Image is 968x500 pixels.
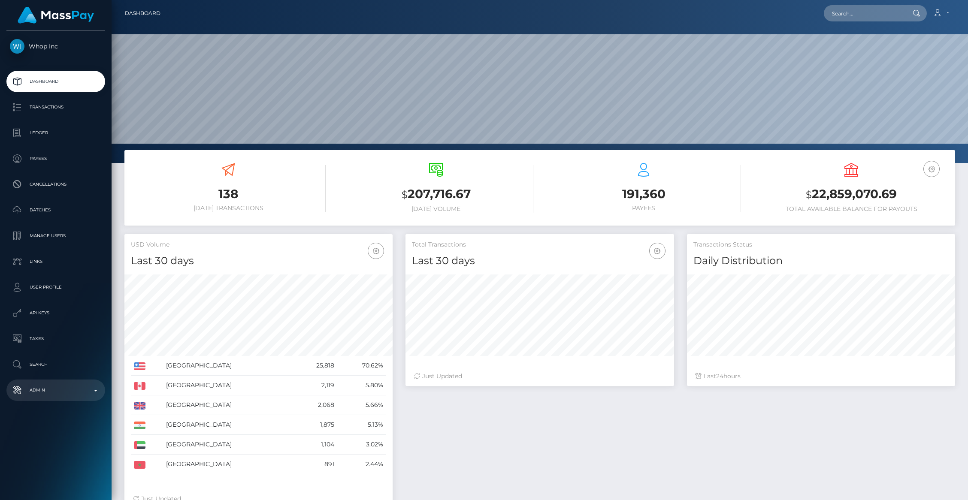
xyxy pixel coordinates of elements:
[293,376,337,395] td: 2,119
[6,199,105,221] a: Batches
[10,307,102,319] p: API Keys
[10,358,102,371] p: Search
[293,395,337,415] td: 2,068
[10,39,24,54] img: Whop Inc
[10,75,102,88] p: Dashboard
[824,5,904,21] input: Search...
[337,415,387,435] td: 5.13%
[6,380,105,401] a: Admin
[293,435,337,455] td: 1,104
[10,332,102,345] p: Taxes
[10,152,102,165] p: Payees
[134,382,145,390] img: CA.png
[6,302,105,324] a: API Keys
[546,205,741,212] h6: Payees
[293,415,337,435] td: 1,875
[716,372,723,380] span: 24
[10,127,102,139] p: Ledger
[6,277,105,298] a: User Profile
[754,205,949,213] h6: Total Available Balance for Payouts
[337,455,387,474] td: 2.44%
[10,281,102,294] p: User Profile
[6,174,105,195] a: Cancellations
[546,186,741,202] h3: 191,360
[134,441,145,449] img: AE.png
[337,376,387,395] td: 5.80%
[6,354,105,375] a: Search
[10,229,102,242] p: Manage Users
[696,372,947,381] div: Last hours
[6,251,105,272] a: Links
[163,376,293,395] td: [GEOGRAPHIC_DATA]
[6,225,105,247] a: Manage Users
[414,372,665,381] div: Just Updated
[806,189,812,201] small: $
[10,384,102,397] p: Admin
[412,253,667,268] h4: Last 30 days
[337,356,387,376] td: 70.62%
[10,178,102,191] p: Cancellations
[134,402,145,410] img: GB.png
[6,96,105,118] a: Transactions
[163,356,293,376] td: [GEOGRAPHIC_DATA]
[163,435,293,455] td: [GEOGRAPHIC_DATA]
[125,4,160,22] a: Dashboard
[412,241,667,249] h5: Total Transactions
[693,241,949,249] h5: Transactions Status
[134,362,145,370] img: US.png
[134,461,145,469] img: MA.png
[163,415,293,435] td: [GEOGRAPHIC_DATA]
[293,455,337,474] td: 891
[6,42,105,50] span: Whop Inc
[10,101,102,114] p: Transactions
[10,255,102,268] p: Links
[337,435,387,455] td: 3.02%
[163,395,293,415] td: [GEOGRAPHIC_DATA]
[6,148,105,169] a: Payees
[131,186,326,202] h3: 138
[10,204,102,217] p: Batches
[6,122,105,144] a: Ledger
[6,328,105,349] a: Taxes
[6,71,105,92] a: Dashboard
[339,186,533,203] h3: 207,716.67
[754,186,949,203] h3: 22,859,070.69
[339,205,533,213] h6: [DATE] Volume
[131,205,326,212] h6: [DATE] Transactions
[163,455,293,474] td: [GEOGRAPHIC_DATA]
[693,253,949,268] h4: Daily Distribution
[131,241,386,249] h5: USD Volume
[402,189,408,201] small: $
[134,422,145,429] img: IN.png
[18,7,94,24] img: MassPay Logo
[337,395,387,415] td: 5.66%
[131,253,386,268] h4: Last 30 days
[293,356,337,376] td: 25,818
